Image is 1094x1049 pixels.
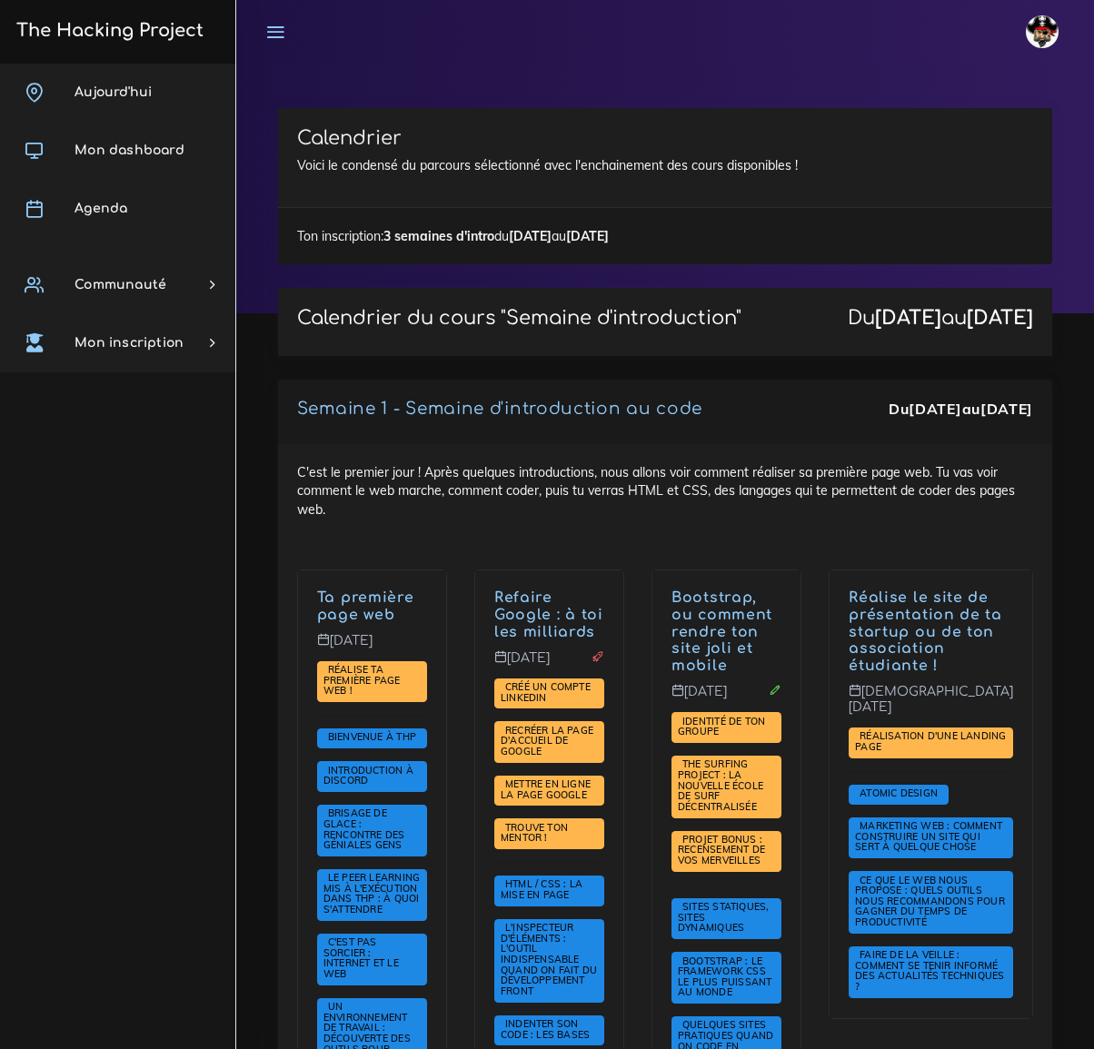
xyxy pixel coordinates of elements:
div: Du au [889,399,1033,420]
span: Pour cette session, nous allons utiliser Discord, un puissant outil de gestion de communauté. Nou... [317,761,427,792]
span: Créé un compte LinkedIn [501,680,591,704]
a: Trouve ton mentor ! [501,822,568,846]
strong: [DATE] [909,400,961,418]
p: [DEMOGRAPHIC_DATA][DATE] [849,684,1013,728]
span: Dans ce projet, tu vas mettre en place un compte LinkedIn et le préparer pour ta future vie. [494,678,604,709]
span: PROJET BONUS : recensement de vos merveilles [678,833,765,866]
a: Recréer la page d'accueil de Google [501,725,593,758]
span: Nous allons voir ensemble comment internet marche, et comment fonctionne une page web quand tu cl... [317,934,427,985]
p: C'est le premier jour ! Après quelques introductions, nous allons voir comment réaliser sa premiè... [317,589,427,624]
span: Aujourd'hui [75,85,152,99]
span: HTML / CSS : la mise en page [501,877,582,901]
span: Sites statiques, sites dynamiques [678,900,769,934]
p: Calendrier du cours "Semaine d'introduction" [297,307,741,330]
span: Agenda [75,202,127,215]
span: Trouve ton mentor ! [501,821,568,845]
p: [DATE] [671,684,781,713]
strong: [DATE] [566,228,609,244]
p: [DATE] [317,633,427,662]
span: The Surfing Project : la nouvelle école de surf décentralisée [678,757,763,812]
span: Tu vas voir comment faire marcher Bootstrap, le framework CSS le plus populaire au monde qui te p... [671,952,781,1004]
i: Corrections cette journée là [769,684,781,697]
a: Bootstrap, ou comment rendre ton site joli et mobile [671,589,772,674]
p: Et voilà ! Nous te donnerons les astuces marketing pour bien savoir vendre un concept ou une idée... [849,589,1013,675]
span: Tu en as peut être déjà entendu parler : l'inspecteur d'éléments permet d'analyser chaque recoin ... [494,919,604,1003]
a: Refaire Google : à toi les milliards [494,589,603,640]
span: Réalisation d'une landing page [855,729,1006,753]
div: Du au [848,307,1033,330]
span: Salut à toi et bienvenue à The Hacking Project. Que tu sois avec nous pour 3 semaines, 12 semaine... [317,728,427,748]
a: Semaine 1 - Semaine d'introduction au code [297,400,702,418]
a: Identité de ton groupe [678,715,765,738]
a: Introduction à Discord [323,764,413,787]
span: Nous allons te demander de trouver la personne qui va t'aider à faire la formation dans les meill... [494,818,604,849]
a: PROJET BONUS : recensement de vos merveilles [678,834,765,867]
p: Voici le condensé du parcours sélectionné avec l'enchainement des cours disponibles ! [297,156,1033,174]
span: Marketing web : comment construire un site qui sert à quelque chose [855,819,1002,853]
a: Réalise le site de présentation de ta startup ou de ton association étudiante ! [849,589,1002,674]
span: Tu vas voir comment penser composants quand tu fais des pages web. [849,785,949,805]
a: The Surfing Project : la nouvelle école de surf décentralisée [678,758,763,813]
a: Indenter son code : les bases [501,1018,594,1042]
span: Brisage de glace : rencontre des géniales gens [323,807,407,851]
strong: [DATE] [967,307,1033,329]
a: L'inspecteur d'éléments : l'outil indispensable quand on fait du développement front [501,922,597,998]
p: Après avoir vu comment faire ses première pages, nous allons te montrer Bootstrap, un puissant fr... [671,589,781,675]
span: Le projet de toute une semaine ! Tu vas réaliser la page de présentation d'une organisation de to... [849,727,1013,758]
strong: [DATE] [875,307,941,329]
a: Réalise ta première page web ! [323,664,401,698]
strong: [DATE] [509,228,552,244]
a: Marketing web : comment construire un site qui sert à quelque chose [855,820,1002,854]
a: Mettre en ligne la page Google [501,778,592,802]
a: C'est pas sorcier : internet et le web [323,936,399,981]
span: Dans ce projet, nous te demanderons de coder ta première page web. Ce sera l'occasion d'appliquer... [317,661,427,702]
a: HTML / CSS : la mise en page [501,878,582,902]
p: C'est l'heure de ton premier véritable projet ! Tu vas recréer la très célèbre page d'accueil de ... [494,589,604,640]
h3: Calendrier [297,127,1033,150]
span: Mettre en ligne la page Google [501,777,592,801]
div: Ton inscription: du au [278,207,1052,264]
span: Le Peer learning mis à l'exécution dans THP : à quoi s'attendre [323,871,420,915]
a: Sites statiques, sites dynamiques [678,901,769,935]
span: Mon dashboard [75,143,184,157]
span: Marketing web : comment construire un site qui sert à quelque chose [849,817,1013,858]
span: Nous allons te demander d'imaginer l'univers autour de ton groupe de travail. [671,712,781,743]
span: Communauté [75,278,166,292]
span: Tu vas devoir refaire la page d'accueil de The Surfing Project, une école de code décentralisée. ... [671,756,781,818]
span: Maintenant que tu sais faire des pages basiques, nous allons te montrer comment faire de la mise ... [494,876,604,906]
p: [DATE] [494,650,604,679]
a: Réalisation d'une landing page [855,730,1006,754]
a: Bootstrap : le framework CSS le plus puissant au monde [678,955,771,999]
span: Réalise ta première page web ! [323,663,401,697]
span: L'inspecteur d'éléments : l'outil indispensable quand on fait du développement front [501,921,597,997]
i: Projet à rendre ce jour-là [592,650,604,663]
span: Faire de la veille : comment se tenir informé des actualités techniques ? [855,948,1004,993]
a: Brisage de glace : rencontre des géniales gens [323,807,407,852]
a: Ce que le web nous propose : quels outils nous recommandons pour gagner du temps de productivité [855,874,1005,928]
img: avatar [1026,15,1059,48]
span: Recréer la page d'accueil de Google [501,724,593,757]
a: Créé un compte LinkedIn [501,681,591,705]
h3: The Hacking Project [11,21,204,41]
a: Le Peer learning mis à l'exécution dans THP : à quoi s'attendre [323,872,420,916]
a: Ta première page web [317,589,414,623]
span: Bienvenue à THP [323,730,421,743]
span: C'est pas sorcier : internet et le web [323,935,399,980]
a: Bienvenue à THP [323,731,421,744]
span: Maintenant que tu sais coder, nous allons te montrer quelques site sympathiques pour se tenir au ... [849,946,1013,998]
span: Indenter son code : les bases [501,1017,594,1041]
span: Nous allons voir la différence entre ces deux types de sites [671,898,781,939]
a: Faire de la veille : comment se tenir informé des actualités techniques ? [855,949,1004,994]
strong: [DATE] [980,400,1033,418]
span: Mon inscription [75,336,184,350]
span: La première fois que j'ai découvert Zapier, ma vie a changé. Dans cette ressource, nous allons te... [849,871,1013,934]
span: Pourquoi et comment indenter son code ? Nous allons te montrer les astuces pour avoir du code lis... [494,1015,604,1046]
span: Ce projet vise à souder la communauté en faisant profiter au plus grand nombre de vos projets. [671,831,781,872]
span: L'intitulé du projet est simple, mais le projet sera plus dur qu'il n'y parait. [494,721,604,762]
span: Nous verrons comment survivre avec notre pédagogie révolutionnaire [317,869,427,921]
span: Atomic Design [855,787,942,799]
